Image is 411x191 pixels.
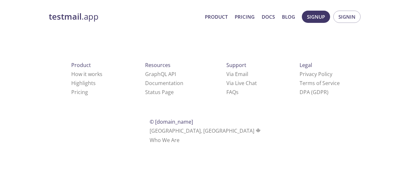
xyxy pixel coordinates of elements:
button: Signin [333,11,361,23]
span: Product [71,62,91,69]
a: Pricing [71,89,88,96]
span: © [DOMAIN_NAME] [150,118,193,125]
span: s [236,89,239,96]
a: Who We Are [150,137,179,144]
span: Resources [145,62,171,69]
a: Via Live Chat [226,80,257,87]
a: Documentation [145,80,183,87]
a: Product [205,13,228,21]
span: Support [226,62,246,69]
a: Pricing [235,13,255,21]
a: Highlights [71,80,96,87]
a: Terms of Service [300,80,340,87]
a: Via Email [226,71,248,78]
span: Signup [307,13,325,21]
button: Signup [302,11,330,23]
strong: testmail [49,11,82,22]
a: testmail.app [49,11,200,22]
a: How it works [71,71,102,78]
span: Signin [338,13,355,21]
a: Status Page [145,89,174,96]
a: Privacy Policy [300,71,332,78]
span: [GEOGRAPHIC_DATA], [GEOGRAPHIC_DATA] [150,127,262,134]
span: Legal [300,62,312,69]
a: GraphQL API [145,71,176,78]
a: Blog [282,13,295,21]
a: Docs [262,13,275,21]
a: DPA (GDPR) [300,89,328,96]
a: FAQ [226,89,239,96]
